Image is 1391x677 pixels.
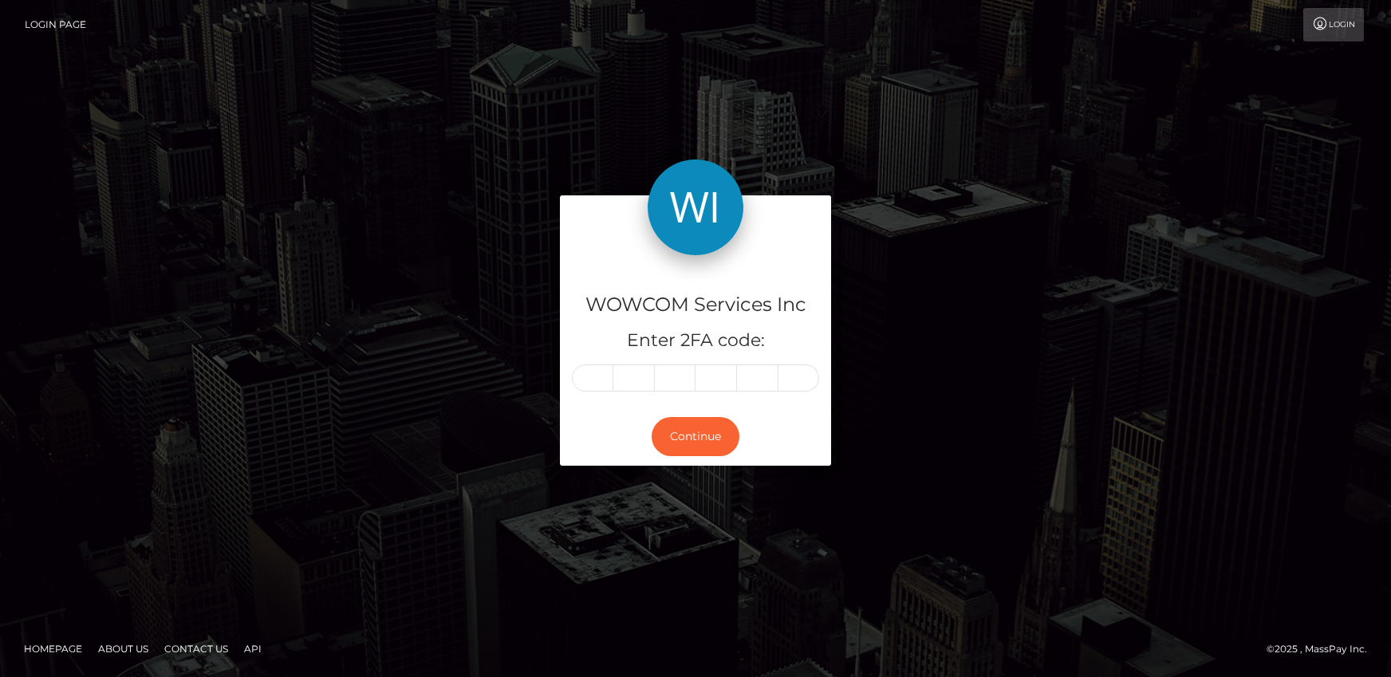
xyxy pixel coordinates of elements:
a: Homepage [18,636,89,661]
button: Continue [652,417,739,456]
a: About Us [92,636,155,661]
img: WOWCOM Services Inc [648,159,743,255]
a: API [238,636,268,661]
a: Login [1303,8,1364,41]
a: Login Page [25,8,86,41]
a: Contact Us [158,636,234,661]
h5: Enter 2FA code: [572,329,819,353]
h4: WOWCOM Services Inc [572,291,819,319]
div: © 2025 , MassPay Inc. [1267,640,1379,658]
